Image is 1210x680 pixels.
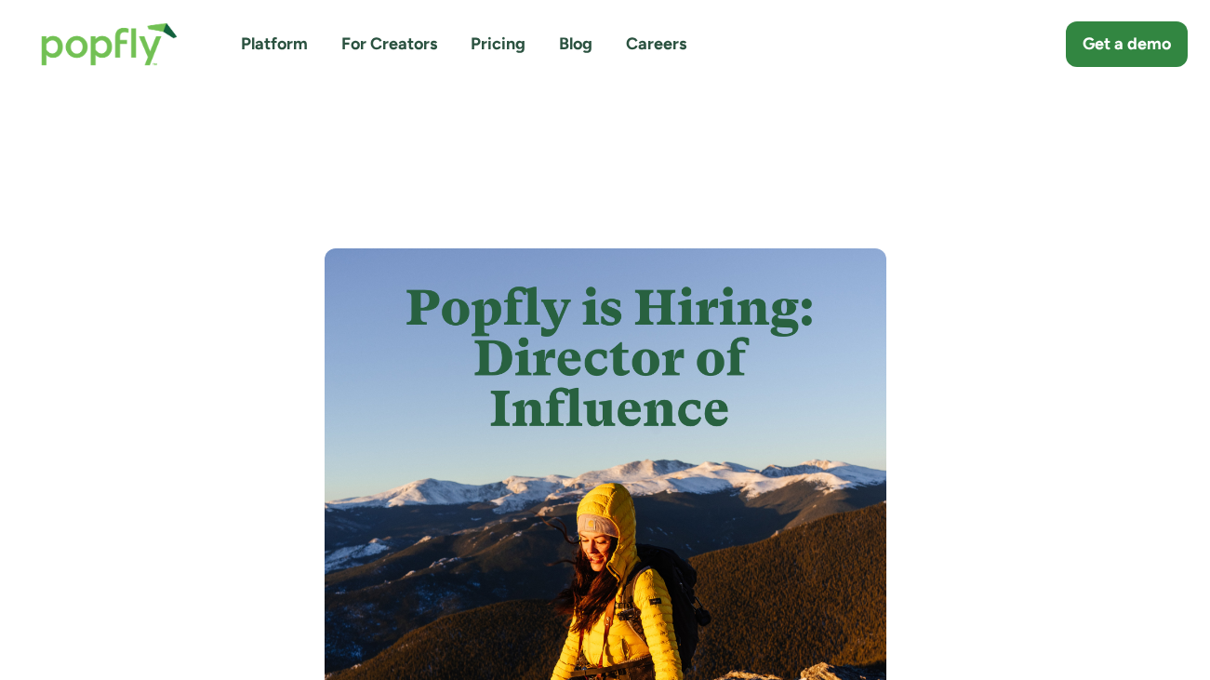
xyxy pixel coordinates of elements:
a: Careers [626,33,686,56]
a: Platform [241,33,308,56]
div: Get a demo [1083,33,1171,56]
a: Blog [559,33,592,56]
a: Get a demo [1066,21,1188,67]
a: home [22,4,196,85]
a: For Creators [341,33,437,56]
a: Pricing [471,33,525,56]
